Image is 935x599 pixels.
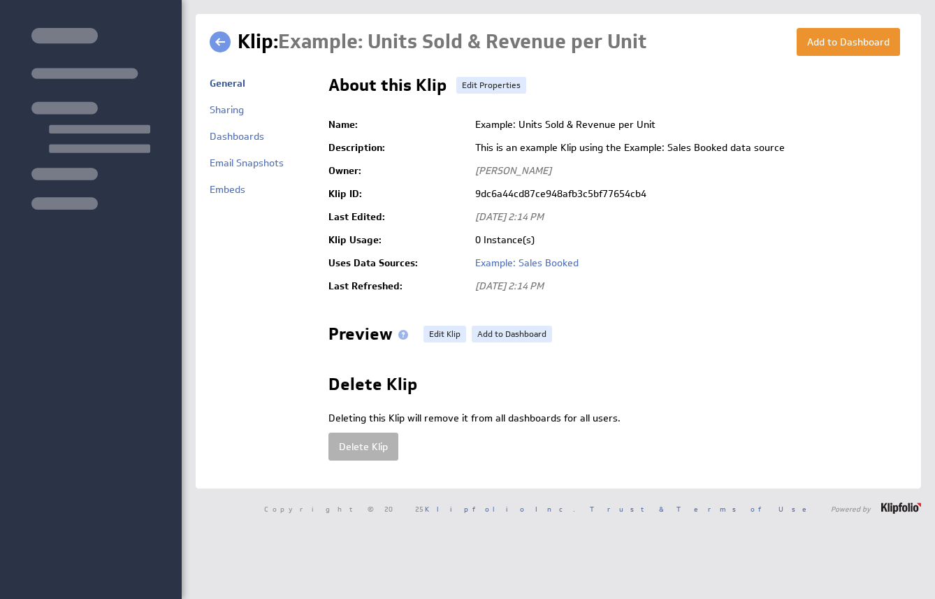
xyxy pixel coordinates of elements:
a: Email Snapshots [210,157,284,169]
a: General [210,77,245,89]
td: Last Refreshed: [328,275,468,298]
a: Klipfolio Inc. [425,504,575,514]
span: Powered by [831,505,871,512]
a: Sharing [210,103,244,116]
h2: About this Klip [328,77,447,99]
a: Add to Dashboard [472,326,552,342]
button: Delete Klip [328,433,398,461]
span: [DATE] 2:14 PM [475,210,544,223]
a: Example: Sales Booked [475,257,579,269]
a: Edit Klip [423,326,466,342]
h1: Klip: [238,28,647,56]
td: This is an example Klip using the Example: Sales Booked data source [468,136,907,159]
span: Example: Units Sold & Revenue per Unit [278,29,647,55]
td: Example: Units Sold & Revenue per Unit [468,113,907,136]
td: Description: [328,136,468,159]
img: skeleton-sidenav.svg [31,28,150,210]
td: Owner: [328,159,468,182]
td: Last Edited: [328,205,468,229]
td: 0 Instance(s) [468,229,907,252]
a: Embeds [210,183,245,196]
td: Uses Data Sources: [328,252,468,275]
span: Copyright © 2025 [264,505,575,512]
span: [DATE] 2:14 PM [475,280,544,292]
button: Add to Dashboard [797,28,900,56]
td: 9dc6a44cd87ce948afb3c5bf77654cb4 [468,182,907,205]
img: logo-footer.png [881,503,921,514]
h2: Delete Klip [328,376,417,398]
h2: Preview [328,326,414,348]
td: Name: [328,113,468,136]
span: [PERSON_NAME] [475,164,551,177]
td: Klip Usage: [328,229,468,252]
p: Deleting this Klip will remove it from all dashboards for all users. [328,412,907,426]
a: Edit Properties [456,77,526,94]
a: Trust & Terms of Use [590,504,816,514]
td: Klip ID: [328,182,468,205]
a: Dashboards [210,130,264,143]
